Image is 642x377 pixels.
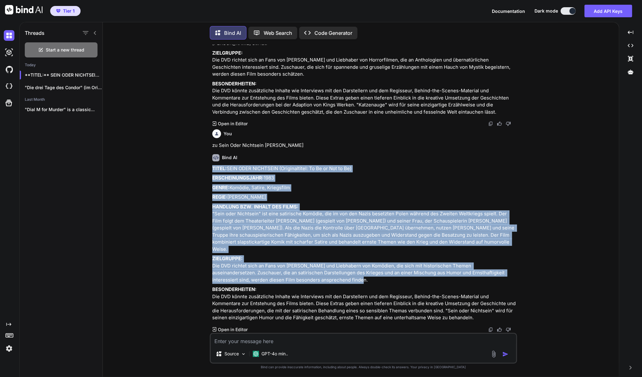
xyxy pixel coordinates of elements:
p: [PERSON_NAME] [212,194,516,201]
strong: REGIE: [212,194,227,200]
img: copy [488,327,493,332]
p: Die DVD könnte zusätzliche Inhalte wie Interviews mit den Darstellern und dem Regisseur, Behind-t... [212,286,516,321]
p: "Sein oder Nichtsein" ist eine satirische Komödie, die im von den Nazis besetzten Polen während d... [212,203,516,253]
p: **TITEL:** SEIN ODER NICHTSEIN (Original... [25,72,103,78]
button: Add API Keys [584,5,632,17]
p: Die DVD richtet sich an Fans von [PERSON_NAME] und Liebhaber von Horrorfilmen, die an Anthologien... [212,50,516,78]
img: darkChat [4,30,14,41]
img: premium [56,9,61,13]
p: GPT-4o min.. [261,351,288,357]
img: icon [502,351,508,357]
p: 1983 [212,175,516,182]
strong: ERSCHEINUNGSJAHR: [212,175,264,181]
p: Bind AI [224,29,241,37]
p: Source [224,351,239,357]
h6: Bind AI [222,154,237,161]
strong: BESONDERHEITEN: [212,286,256,292]
img: settings [4,343,14,354]
h2: Today [20,62,103,67]
img: copy [488,121,493,126]
strong: GENRE: [212,185,229,191]
p: Code Generator [314,29,352,37]
h1: Threads [25,29,45,37]
img: like [497,327,502,332]
span: Start a new thread [46,47,84,53]
strong: HANDLUNG BZW. INHALT DES FILMS: [212,204,298,210]
strong: TITEL: [212,165,227,171]
img: dislike [506,121,511,126]
p: Die DVD könnte zusätzliche Inhalte wie Interviews mit den Darstellern und dem Regisseur, Behind-t... [212,80,516,116]
button: Documentation [492,8,525,14]
img: Bind AI [5,5,43,14]
p: zu Sein Oder Nichtsein [PERSON_NAME] [212,142,516,149]
span: Tier 1 [63,8,75,14]
strong: ZIELGRUPPE: [212,256,243,261]
h2: Last Month [20,97,103,102]
p: SEIN ODER NICHTSEIN (Originaltitel: To Be or Not to Be) [212,165,516,172]
p: Web Search [264,29,292,37]
p: Open in Editor [218,326,247,333]
strong: ZIELGRUPPE: [212,50,243,56]
p: Die DVD richtet sich an Fans von [PERSON_NAME] und Liebhabern von Komödien, die sich mit historis... [212,255,516,283]
p: "Die drei Tage des Condor" (im Original:... [25,84,103,91]
p: Komödie, Satire, Kriegsfilm [212,184,516,191]
button: premiumTier 1 [50,6,81,16]
p: Open in Editor [218,121,247,127]
img: like [497,121,502,126]
img: GPT-4o mini [253,351,259,357]
img: darkAi-studio [4,47,14,58]
img: githubDark [4,64,14,75]
strong: BESONDERHEITEN: [212,81,256,87]
img: dislike [506,327,511,332]
img: cloudideIcon [4,81,14,92]
img: attachment [490,350,497,358]
img: Pick Models [241,351,246,357]
h6: You [224,131,232,137]
p: "Dial M for Murder" is a classic... [25,106,103,113]
span: Dark mode [534,8,558,14]
p: Bind can provide inaccurate information, including about people. Always double-check its answers.... [210,365,517,369]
